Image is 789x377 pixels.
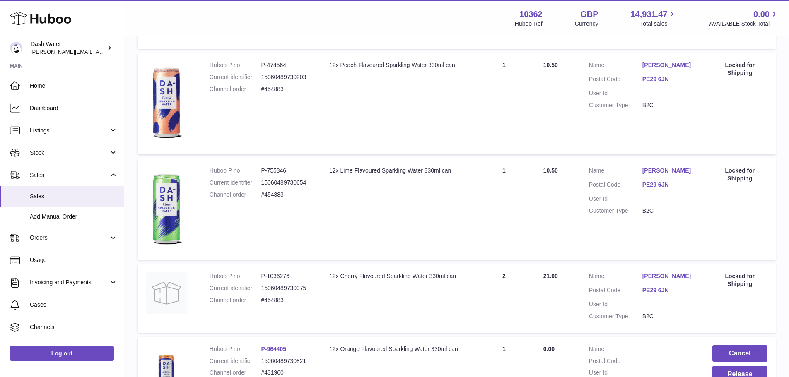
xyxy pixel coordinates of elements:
dt: Current identifier [210,179,261,187]
dt: Current identifier [210,73,261,81]
span: 14,931.47 [630,9,667,20]
dt: Customer Type [589,101,642,109]
dt: Customer Type [589,207,642,215]
dt: Channel order [210,369,261,377]
dd: B2C [642,207,696,215]
div: Locked for Shipping [712,61,767,77]
td: 2 [473,264,535,333]
dt: Postal Code [589,357,642,365]
div: 12x Orange Flavoured Sparkling Water 330ml can [329,345,465,353]
dt: Channel order [210,191,261,199]
span: Sales [30,192,118,200]
a: PE29 6JN [642,181,696,189]
span: Usage [30,256,118,264]
dt: User Id [589,89,642,97]
span: Invoicing and Payments [30,279,109,286]
dd: 15060489730654 [261,179,313,187]
a: 0.00 AVAILABLE Stock Total [709,9,779,28]
span: 21.00 [543,273,558,279]
strong: 10362 [519,9,543,20]
dd: P-1036276 [261,272,313,280]
a: [PERSON_NAME] [642,272,696,280]
td: 1 [473,53,535,154]
span: AVAILABLE Stock Total [709,20,779,28]
dt: Huboo P no [210,272,261,280]
dd: P-474564 [261,61,313,69]
a: P-964405 [261,346,286,352]
dt: Channel order [210,296,261,304]
dt: Name [589,167,642,177]
dd: P-755346 [261,167,313,175]
dd: #454883 [261,191,313,199]
a: Log out [10,346,114,361]
span: 10.50 [543,167,558,174]
span: Cases [30,301,118,309]
dd: B2C [642,101,696,109]
dt: Name [589,345,642,353]
span: 10.50 [543,62,558,68]
dd: 15060489730203 [261,73,313,81]
span: [PERSON_NAME][EMAIL_ADDRESS][DOMAIN_NAME] [31,48,166,55]
div: 12x Peach Flavoured Sparkling Water 330ml can [329,61,465,69]
span: Stock [30,149,109,157]
button: Cancel [712,345,767,362]
span: Channels [30,323,118,331]
a: [PERSON_NAME] [642,61,696,69]
dt: Customer Type [589,312,642,320]
dd: #454883 [261,85,313,93]
dt: Postal Code [589,75,642,85]
dt: Huboo P no [210,345,261,353]
span: Orders [30,234,109,242]
div: 12x Cherry Flavoured Sparkling Water 330ml can [329,272,465,280]
img: no-photo.jpg [146,272,187,314]
a: PE29 6JN [642,286,696,294]
div: Dash Water [31,40,105,56]
dd: #431960 [261,369,313,377]
span: Sales [30,171,109,179]
span: Add Manual Order [30,213,118,221]
dt: Channel order [210,85,261,93]
dt: User Id [589,369,642,377]
span: 0.00 [753,9,770,20]
a: 14,931.47 Total sales [630,9,677,28]
a: PE29 6JN [642,75,696,83]
img: 103621706197738.png [146,61,187,144]
dd: B2C [642,312,696,320]
span: Dashboard [30,104,118,112]
a: [PERSON_NAME] [642,167,696,175]
div: Huboo Ref [515,20,543,28]
dt: User Id [589,195,642,203]
dt: Name [589,61,642,71]
div: Currency [575,20,598,28]
dt: Postal Code [589,181,642,191]
td: 1 [473,158,535,260]
strong: GBP [580,9,598,20]
dt: User Id [589,300,642,308]
img: james@dash-water.com [10,42,22,54]
div: Locked for Shipping [712,272,767,288]
dt: Name [589,272,642,282]
div: 12x Lime Flavoured Sparkling Water 330ml can [329,167,465,175]
dt: Huboo P no [210,167,261,175]
dd: 15060489730975 [261,284,313,292]
dt: Huboo P no [210,61,261,69]
dd: 15060489730821 [261,357,313,365]
span: 0.00 [543,346,555,352]
span: Listings [30,127,109,134]
dt: Postal Code [589,286,642,296]
span: Home [30,82,118,90]
dd: #454883 [261,296,313,304]
img: 103621706197473.png [146,167,187,250]
div: Locked for Shipping [712,167,767,182]
dt: Current identifier [210,357,261,365]
span: Total sales [640,20,677,28]
dt: Current identifier [210,284,261,292]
